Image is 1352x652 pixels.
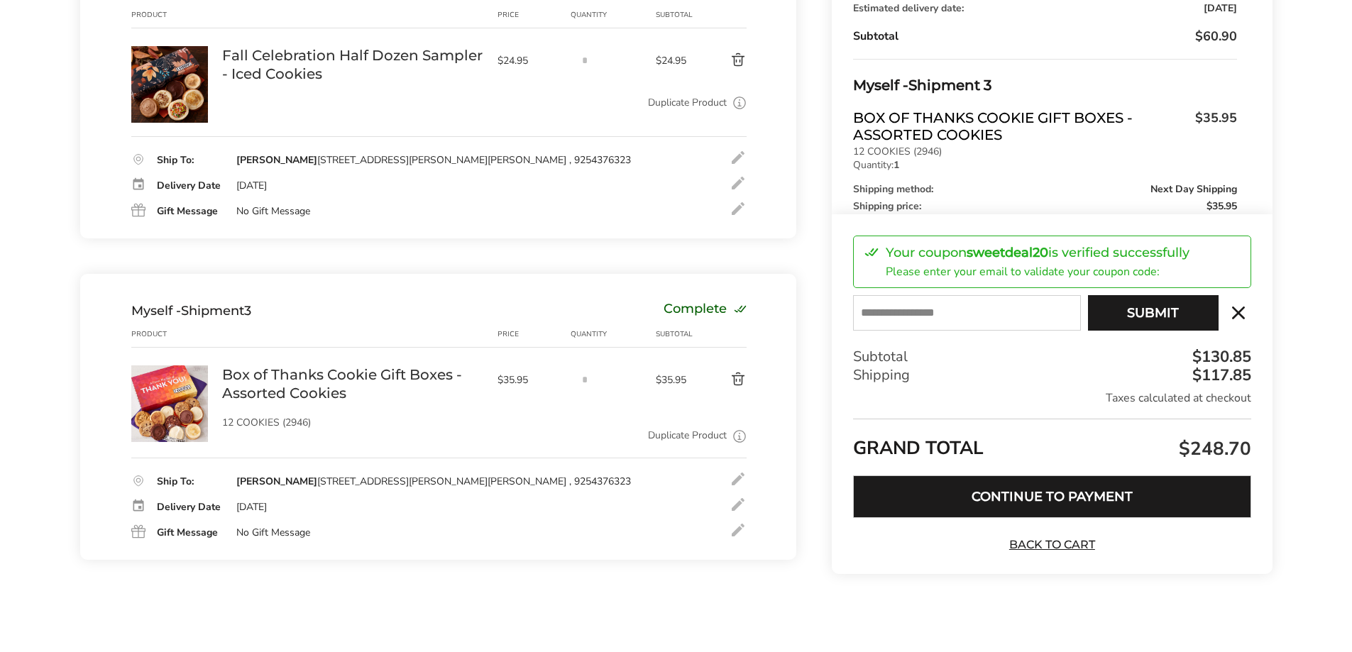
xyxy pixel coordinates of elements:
[853,366,1251,385] div: Shipping
[131,45,208,59] a: Fall Celebration Half Dozen Sampler - Iced Cookies
[498,9,571,21] div: Price
[498,373,564,387] span: $35.95
[131,365,208,442] img: Box of Thanks Cookie Gift Boxes - Assorted Cookies
[697,371,747,388] button: Delete product
[571,46,599,74] input: Quantity input
[571,365,599,394] input: Quantity input
[853,109,1187,143] span: Box of Thanks Cookie Gift Boxes - Assorted Cookies
[157,181,222,191] div: Delivery Date
[236,475,631,488] div: [STREET_ADDRESS][PERSON_NAME][PERSON_NAME] , 9254376323
[236,153,317,167] strong: [PERSON_NAME]
[236,526,310,539] div: No Gift Message
[648,95,727,111] a: Duplicate Product
[1189,349,1251,365] div: $130.85
[886,266,1160,277] p: Please enter your email to validate your coupon code:
[157,155,222,165] div: Ship To:
[222,46,483,83] a: Fall Celebration Half Dozen Sampler - Iced Cookies
[894,158,899,172] strong: 1
[853,184,1236,194] div: Shipping method:
[853,419,1251,465] div: GRAND TOTAL
[697,52,747,69] button: Delete product
[498,328,571,340] div: Price
[656,54,697,67] span: $24.95
[1175,436,1251,460] span: $248.70
[656,328,697,340] div: Subtotal
[131,9,222,21] div: Product
[244,303,251,319] span: 3
[236,154,631,167] div: [STREET_ADDRESS][PERSON_NAME][PERSON_NAME] , 9254376323
[131,46,208,123] img: Fall Celebration Half Dozen Sampler - Iced Cookies
[571,9,656,21] div: Quantity
[1189,368,1251,383] div: $117.85
[886,246,1189,259] p: Your coupon is verified successfully
[853,295,1080,331] input: E-mail
[853,28,1236,45] div: Subtotal
[853,109,1236,143] a: Box of Thanks Cookie Gift Boxes - Assorted Cookies$35.95
[853,390,1251,406] div: Taxes calculated at checkout
[498,54,564,67] span: $24.95
[1150,184,1237,194] span: Next Day Shipping
[853,147,1236,157] p: 12 COOKIES (2946)
[967,245,1048,260] strong: sweetdeal20
[157,528,222,538] div: Gift Message
[222,365,483,402] a: Box of Thanks Cookie Gift Boxes - Assorted Cookies
[236,205,310,218] div: No Gift Message
[853,475,1251,518] button: Continue to Payment
[157,502,222,512] div: Delivery Date
[853,4,1236,13] div: Estimated delivery date:
[236,501,267,514] div: [DATE]
[656,9,697,21] div: Subtotal
[131,328,222,340] div: Product
[131,303,251,319] div: Shipment
[1204,4,1237,13] span: [DATE]
[157,206,222,216] div: Gift Message
[1207,201,1237,211] span: $35.95
[853,348,1251,366] div: Subtotal
[648,428,727,443] a: Duplicate Product
[664,303,747,319] div: Complete
[236,179,267,192] div: [DATE]
[853,160,1236,170] p: Quantity:
[236,475,317,488] strong: [PERSON_NAME]
[131,303,181,319] span: Myself -
[1088,295,1219,331] button: Submit
[853,77,908,94] span: Myself -
[656,373,697,387] span: $35.95
[131,365,208,378] a: Box of Thanks Cookie Gift Boxes - Assorted Cookies
[853,201,1236,211] div: Shipping price:
[1188,109,1237,140] span: $35.95
[222,418,483,428] p: 12 COOKIES (2946)
[853,74,1236,97] div: Shipment 3
[1002,537,1101,553] a: Back to Cart
[1195,28,1237,45] span: $60.90
[571,328,656,340] div: Quantity
[157,477,222,487] div: Ship To:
